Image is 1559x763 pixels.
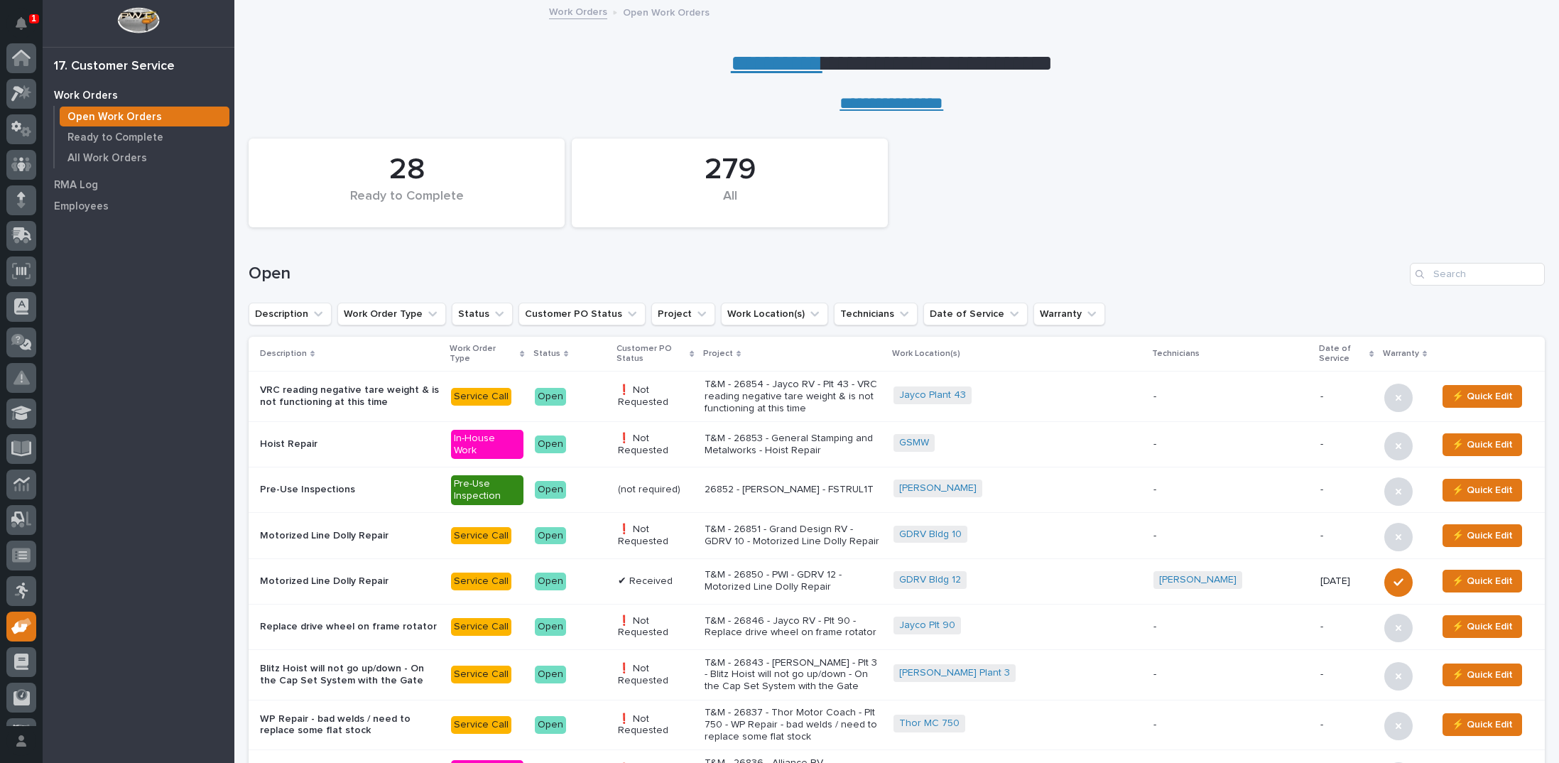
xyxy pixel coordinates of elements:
[1443,479,1522,502] button: ⚡ Quick Edit
[337,303,446,325] button: Work Order Type
[1152,346,1200,362] p: Technicians
[1153,669,1308,681] p: -
[18,17,36,40] div: Notifications1
[596,189,864,219] div: All
[535,618,566,636] div: Open
[1452,666,1513,683] span: ⚡ Quick Edit
[249,303,332,325] button: Description
[55,107,234,126] a: Open Work Orders
[618,575,692,588] p: ✔ Received
[1320,438,1373,450] p: -
[451,527,511,545] div: Service Call
[535,573,566,590] div: Open
[535,716,566,734] div: Open
[703,346,733,362] p: Project
[899,619,955,632] a: Jayco Plt 90
[1443,385,1522,408] button: ⚡ Quick Edit
[1452,388,1513,405] span: ⚡ Quick Edit
[54,200,109,213] p: Employees
[618,663,692,687] p: ❗ Not Requested
[55,148,234,168] a: All Work Orders
[899,529,962,541] a: GDRV Bldg 10
[1319,341,1367,367] p: Date of Service
[618,524,692,548] p: ❗ Not Requested
[1443,524,1522,547] button: ⚡ Quick Edit
[651,303,715,325] button: Project
[1443,713,1522,736] button: ⚡ Quick Edit
[249,422,1545,467] tr: Hoist RepairIn-House WorkOpen❗ Not RequestedT&M - 26853 - General Stamping and Metalworks - Hoist...
[260,663,440,687] p: Blitz Hoist will not go up/down - On the Cap Set System with the Gate
[1452,527,1513,544] span: ⚡ Quick Edit
[535,527,566,545] div: Open
[618,615,692,639] p: ❗ Not Requested
[249,700,1545,750] tr: WP Repair - bad welds / need to replace some flat stockService CallOpen❗ Not RequestedT&M - 26837...
[705,484,883,496] p: 26852 - [PERSON_NAME] - FSTRUL1T
[1153,719,1308,731] p: -
[1443,570,1522,592] button: ⚡ Quick Edit
[899,482,977,494] a: [PERSON_NAME]
[618,384,692,408] p: ❗ Not Requested
[1410,263,1545,286] div: Search
[1320,391,1373,403] p: -
[899,389,966,401] a: Jayco Plant 43
[892,346,960,362] p: Work Location(s)
[249,604,1545,649] tr: Replace drive wheel on frame rotatorService CallOpen❗ Not RequestedT&M - 26846 - Jayco RV - Plt 9...
[1320,719,1373,731] p: -
[452,303,513,325] button: Status
[1153,530,1308,542] p: -
[249,467,1545,513] tr: Pre-Use InspectionsPre-Use InspectionOpen(not required)26852 - [PERSON_NAME] - FSTRUL1T[PERSON_NA...
[705,569,883,593] p: T&M - 26850 - PWI - GDRV 12 - Motorized Line Dolly Repair
[451,666,511,683] div: Service Call
[273,189,541,219] div: Ready to Complete
[260,713,440,737] p: WP Repair - bad welds / need to replace some flat stock
[721,303,828,325] button: Work Location(s)
[1159,574,1237,586] a: [PERSON_NAME]
[549,3,607,19] a: Work Orders
[1383,346,1419,362] p: Warranty
[1320,621,1373,633] p: -
[260,575,440,588] p: Motorized Line Dolly Repair
[249,558,1545,604] tr: Motorized Line Dolly RepairService CallOpen✔ ReceivedT&M - 26850 - PWI - GDRV 12 - Motorized Line...
[834,303,918,325] button: Technicians
[249,513,1545,558] tr: Motorized Line Dolly RepairService CallOpen❗ Not RequestedT&M - 26851 - Grand Design RV - GDRV 10...
[67,111,162,124] p: Open Work Orders
[117,7,159,33] img: Workspace Logo
[618,433,692,457] p: ❗ Not Requested
[705,433,883,457] p: T&M - 26853 - General Stamping and Metalworks - Hoist Repair
[260,621,440,633] p: Replace drive wheel on frame rotator
[43,174,234,195] a: RMA Log
[535,388,566,406] div: Open
[596,152,864,188] div: 279
[1320,484,1373,496] p: -
[6,9,36,38] button: Notifications
[1153,621,1308,633] p: -
[451,430,523,460] div: In-House Work
[899,437,929,449] a: GSMW
[249,650,1545,700] tr: Blitz Hoist will not go up/down - On the Cap Set System with the GateService CallOpen❗ Not Reques...
[705,379,883,414] p: T&M - 26854 - Jayco RV - Plt 43 - VRC reading negative tare weight & is not functioning at this time
[451,618,511,636] div: Service Call
[705,707,883,742] p: T&M - 26837 - Thor Motor Coach - Plt 750 - WP Repair - bad welds / need to replace some flat stock
[899,667,1010,679] a: [PERSON_NAME] Plant 3
[533,346,560,362] p: Status
[1320,530,1373,542] p: -
[1153,484,1308,496] p: -
[43,85,234,106] a: Work Orders
[273,152,541,188] div: 28
[260,384,440,408] p: VRC reading negative tare weight & is not functioning at this time
[1153,438,1308,450] p: -
[1452,573,1513,590] span: ⚡ Quick Edit
[451,388,511,406] div: Service Call
[899,718,960,730] a: Thor MC 750
[260,438,440,450] p: Hoist Repair
[54,90,118,102] p: Work Orders
[618,484,692,496] p: (not required)
[67,152,147,165] p: All Work Orders
[618,713,692,737] p: ❗ Not Requested
[1452,436,1513,453] span: ⚡ Quick Edit
[705,524,883,548] p: T&M - 26851 - Grand Design RV - GDRV 10 - Motorized Line Dolly Repair
[535,435,566,453] div: Open
[705,615,883,639] p: T&M - 26846 - Jayco RV - Plt 90 - Replace drive wheel on frame rotator
[55,127,234,147] a: Ready to Complete
[1452,482,1513,499] span: ⚡ Quick Edit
